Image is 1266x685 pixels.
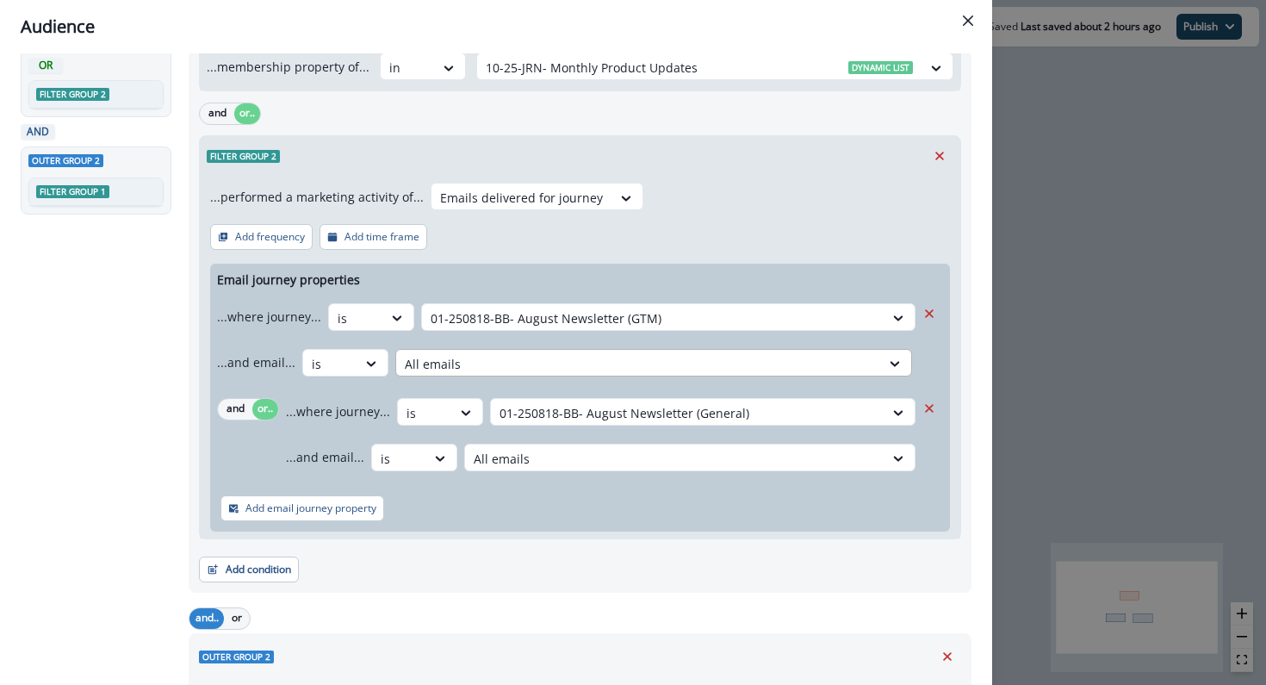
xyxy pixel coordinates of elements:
p: AND [24,124,52,140]
button: or.. [234,103,260,124]
button: and [218,399,252,420]
p: Add frequency [235,231,305,243]
p: ...and email... [286,448,364,466]
button: Remove [915,301,943,327]
button: or [224,608,250,629]
p: ...where journey... [286,402,390,420]
button: Remove [915,395,943,421]
span: Filter group 2 [207,150,280,163]
span: Outer group 2 [28,154,103,167]
button: Remove [934,644,961,669]
p: ...where journey... [217,308,321,326]
button: and [200,103,234,124]
button: or.. [252,399,278,420]
button: Close [954,7,982,34]
p: ...and email... [217,353,295,371]
span: Filter group 1 [36,185,109,198]
div: Audience [21,14,971,40]
p: Add time frame [344,231,419,243]
span: Filter group 2 [36,88,109,101]
button: Add email journey property [220,495,384,521]
p: ...performed a marketing activity of... [210,188,424,206]
button: Add time frame [320,224,427,250]
button: and.. [189,608,224,629]
button: Remove [926,143,953,169]
button: Add frequency [210,224,313,250]
button: Add condition [199,557,299,582]
span: Outer group 2 [199,651,274,663]
p: OR [32,58,59,73]
p: Add email journey property [245,502,376,514]
p: ...membership property of... [207,58,369,76]
p: Email journey properties [217,271,360,289]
